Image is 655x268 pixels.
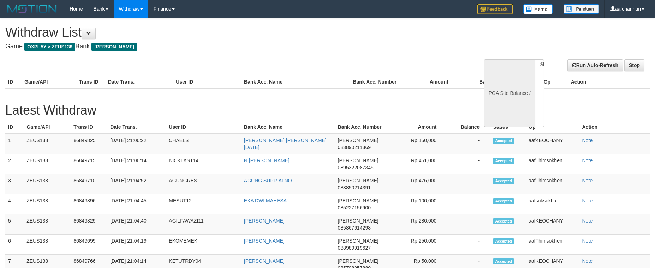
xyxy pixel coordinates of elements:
[338,198,379,203] span: [PERSON_NAME]
[244,138,327,150] a: [PERSON_NAME] [PERSON_NAME][DATE]
[5,25,430,39] h1: Withdraw List
[564,4,599,14] img: panduan.png
[107,214,166,234] td: [DATE] 21:04:40
[493,178,514,184] span: Accepted
[526,174,579,194] td: aafThimsokhen
[582,198,593,203] a: Note
[567,59,623,71] a: Run Auto-Refresh
[5,103,650,117] h1: Latest Withdraw
[24,214,71,234] td: ZEUS138
[338,178,379,183] span: [PERSON_NAME]
[338,165,374,170] span: 0895322087345
[5,234,24,255] td: 6
[493,258,514,264] span: Accepted
[173,75,241,89] th: User ID
[484,59,535,127] div: PGA Site Balance /
[526,234,579,255] td: aafThimsokhen
[241,75,350,89] th: Bank Acc. Name
[244,198,287,203] a: EKA DWI MAHESA
[107,174,166,194] td: [DATE] 21:04:52
[397,214,447,234] td: Rp 280,000
[166,214,241,234] td: AGILFAWAZI11
[241,121,335,134] th: Bank Acc. Name
[397,174,447,194] td: Rp 476,000
[397,194,447,214] td: Rp 100,000
[338,138,379,143] span: [PERSON_NAME]
[526,121,579,134] th: Op
[338,225,371,231] span: 085867614298
[582,178,593,183] a: Note
[447,121,490,134] th: Balance
[338,238,379,244] span: [PERSON_NAME]
[338,205,371,211] span: 085227156900
[568,75,650,89] th: Action
[493,238,514,244] span: Accepted
[166,134,241,154] td: CHAELS
[338,218,379,224] span: [PERSON_NAME]
[166,194,241,214] td: MESUT12
[107,194,166,214] td: [DATE] 21:04:45
[582,218,593,224] a: Note
[5,174,24,194] td: 3
[493,158,514,164] span: Accepted
[5,154,24,174] td: 2
[24,134,71,154] td: ZEUS138
[447,194,490,214] td: -
[459,75,509,89] th: Balance
[526,154,579,174] td: aafThimsokhen
[582,138,593,143] a: Note
[244,178,292,183] a: AGUNG SUPRIATNO
[493,138,514,144] span: Accepted
[338,258,379,264] span: [PERSON_NAME]
[447,154,490,174] td: -
[24,234,71,255] td: ZEUS138
[71,194,107,214] td: 86849896
[5,75,22,89] th: ID
[447,134,490,154] td: -
[477,4,513,14] img: Feedback.jpg
[350,75,404,89] th: Bank Acc. Number
[22,75,76,89] th: Game/API
[24,43,75,51] span: OXPLAY > ZEUS138
[447,174,490,194] td: -
[523,4,553,14] img: Button%20Memo.svg
[493,198,514,204] span: Accepted
[5,214,24,234] td: 5
[5,4,59,14] img: MOTION_logo.png
[579,121,650,134] th: Action
[166,174,241,194] td: AGUNGRES
[24,194,71,214] td: ZEUS138
[5,194,24,214] td: 4
[397,134,447,154] td: Rp 150,000
[24,121,71,134] th: Game/API
[493,218,514,224] span: Accepted
[71,154,107,174] td: 86849715
[105,75,173,89] th: Date Trans.
[526,134,579,154] td: aafKEOCHANY
[166,121,241,134] th: User ID
[71,121,107,134] th: Trans ID
[76,75,105,89] th: Trans ID
[338,185,371,190] span: 083850214391
[526,194,579,214] td: aafsoksokha
[582,258,593,264] a: Note
[582,158,593,163] a: Note
[526,214,579,234] td: aafKEOCHANY
[447,214,490,234] td: -
[107,121,166,134] th: Date Trans.
[24,154,71,174] td: ZEUS138
[244,258,285,264] a: [PERSON_NAME]
[5,43,430,50] h4: Game: Bank:
[582,238,593,244] a: Note
[107,134,166,154] td: [DATE] 21:06:22
[5,121,24,134] th: ID
[166,154,241,174] td: NICKLAST14
[24,174,71,194] td: ZEUS138
[244,238,285,244] a: [PERSON_NAME]
[338,245,371,251] span: 088989919627
[244,158,290,163] a: N [PERSON_NAME]
[541,75,568,89] th: Op
[5,134,24,154] td: 1
[71,234,107,255] td: 86849699
[244,218,285,224] a: [PERSON_NAME]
